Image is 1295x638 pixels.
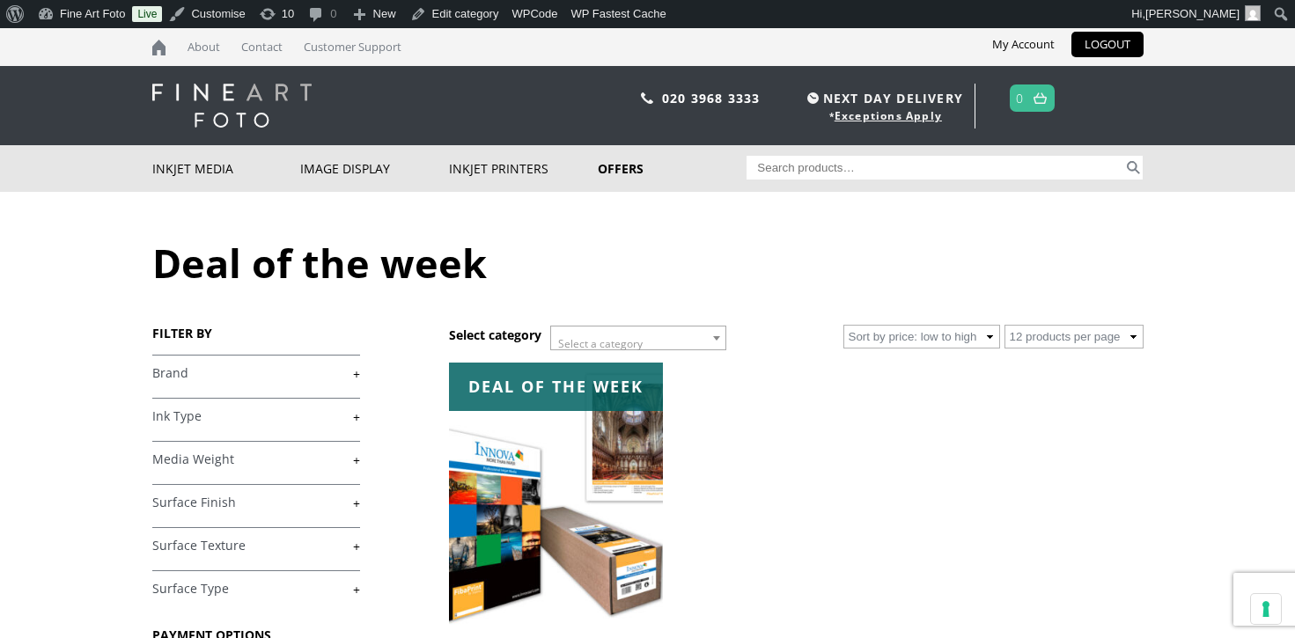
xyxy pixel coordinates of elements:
[152,538,360,554] a: +
[152,365,360,382] a: +
[1016,85,1024,111] a: 0
[807,92,819,104] img: time.svg
[1145,7,1240,20] span: [PERSON_NAME]
[641,92,653,104] img: phone.svg
[598,145,747,192] a: Offers
[152,581,360,598] a: +
[449,363,662,411] div: Deal of the week
[152,451,360,468] a: +
[152,527,360,562] h4: Surface Texture
[152,355,360,390] h4: Brand
[152,84,312,128] img: logo-white.svg
[1251,594,1281,624] button: Your consent preferences for tracking technologies
[152,495,360,511] a: +
[152,408,360,425] a: +
[747,156,1123,180] input: Search products…
[1071,32,1144,57] a: LOGOUT
[979,32,1068,57] a: My Account
[662,90,761,106] a: 020 3968 3333
[449,363,662,629] img: Innova FibaPrint White Matte 280gsm (IFA-039)
[449,326,541,343] h3: Select category
[300,145,449,192] a: Image Display
[152,398,360,433] h4: Ink Type
[835,108,942,123] a: Exceptions Apply
[152,484,360,519] h4: Surface Finish
[152,570,360,605] h4: Surface Type
[1034,92,1047,104] img: basket.svg
[132,6,162,22] a: Live
[843,325,1000,348] select: Shop order
[152,236,1144,290] h1: Deal of the week
[179,28,229,66] a: About
[152,325,360,341] h3: FILTER BY
[295,28,410,66] a: Customer Support
[152,145,301,192] a: Inkjet Media
[803,88,963,108] span: NEXT DAY DELIVERY
[232,28,291,66] a: Contact
[1123,156,1144,180] button: Search
[449,145,598,192] a: Inkjet Printers
[152,441,360,476] h4: Media Weight
[558,336,643,351] span: Select a category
